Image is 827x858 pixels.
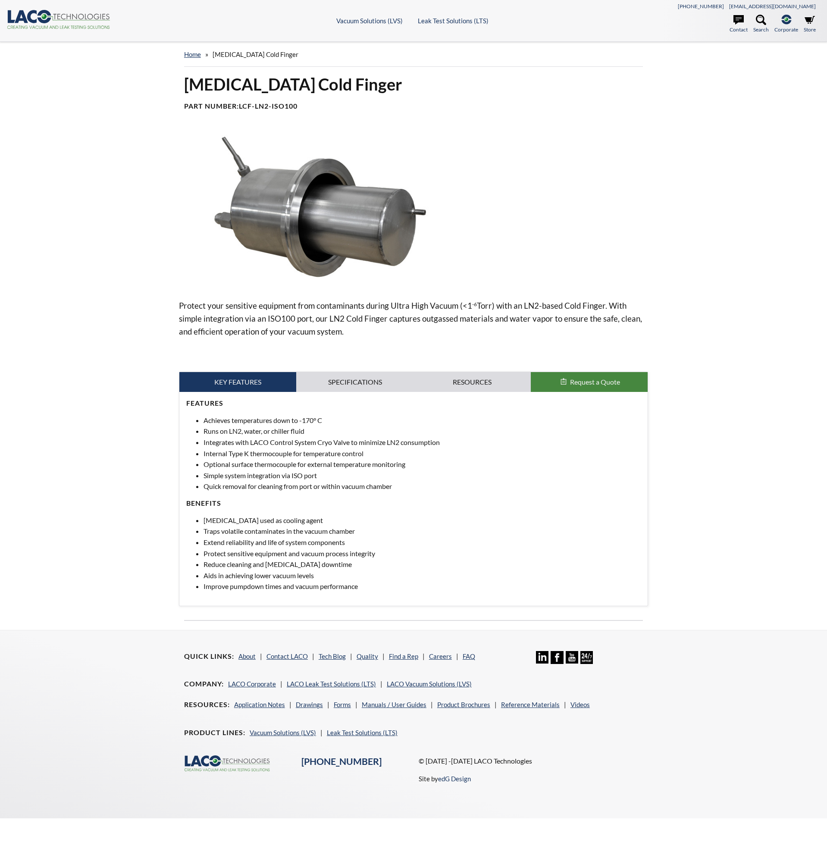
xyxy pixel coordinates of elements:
li: Protect sensitive equipment and vacuum process integrity [204,548,641,559]
a: Leak Test Solutions (LTS) [327,729,398,736]
h4: Quick Links [184,652,234,661]
a: 24/7 Support [580,658,593,665]
img: Image showing LN2 cold finger, angled view [179,132,454,285]
b: LCF-LN2-ISO100 [239,102,298,110]
a: Store [804,15,816,34]
li: Reduce cleaning and [MEDICAL_DATA] downtime [204,559,641,570]
a: Search [753,15,769,34]
a: FAQ [463,652,475,660]
a: Tech Blog [319,652,346,660]
a: Careers [429,652,452,660]
h4: Benefits [186,499,641,508]
a: Videos [570,701,590,708]
p: © [DATE] -[DATE] LACO Technologies [419,755,643,767]
a: edG Design [438,775,471,783]
li: Internal Type K thermocouple for temperature control [204,448,641,459]
h4: Part Number: [184,102,643,111]
a: Forms [334,701,351,708]
h4: Features [186,399,641,408]
li: Simple system integration via ISO port [204,470,641,481]
a: home [184,50,201,58]
li: Integrates with LACO Control System Cryo Valve to minimize LN2 consumption [204,437,641,448]
sup: -6 [472,301,477,307]
a: Vacuum Solutions (LVS) [250,729,316,736]
li: Traps volatile contaminates in the vacuum chamber [204,526,641,537]
li: Quick removal for cleaning from port or within vacuum chamber [204,481,641,492]
a: Drawings [296,701,323,708]
p: Protect your sensitive equipment from contaminants during Ultra High Vacuum (<1 Torr) with an LN2... [179,299,648,338]
li: Achieves temperatures down to -170° C [204,415,641,426]
a: Resources [413,372,531,392]
a: Find a Rep [389,652,418,660]
span: Request a Quote [570,378,620,386]
h4: Product Lines [184,728,245,737]
h4: Company [184,680,224,689]
a: LACO Vacuum Solutions (LVS) [387,680,472,688]
span: [MEDICAL_DATA] Cold Finger [213,50,298,58]
a: Contact LACO [266,652,308,660]
a: [PHONE_NUMBER] [678,3,724,9]
p: Site by [419,773,471,784]
a: LACO Corporate [228,680,276,688]
span: Corporate [774,25,798,34]
div: » [184,42,643,67]
a: Manuals / User Guides [362,701,426,708]
a: Product Brochures [437,701,490,708]
a: Contact [730,15,748,34]
a: Reference Materials [501,701,560,708]
a: [PHONE_NUMBER] [301,756,382,767]
a: Leak Test Solutions (LTS) [418,17,489,25]
button: Request a Quote [531,372,648,392]
h1: [MEDICAL_DATA] Cold Finger [184,74,643,95]
img: 24/7 Support Icon [580,651,593,664]
a: [EMAIL_ADDRESS][DOMAIN_NAME] [729,3,816,9]
a: LACO Leak Test Solutions (LTS) [287,680,376,688]
a: Application Notes [234,701,285,708]
li: Extend reliability and life of system components [204,537,641,548]
li: Improve pumpdown times and vacuum performance [204,581,641,592]
a: Specifications [296,372,413,392]
li: Runs on LN2, water, or chiller fluid [204,426,641,437]
h4: Resources [184,700,230,709]
li: Optional surface thermocouple for external temperature monitoring [204,459,641,470]
a: Vacuum Solutions (LVS) [336,17,403,25]
a: About [238,652,256,660]
li: Aids in achieving lower vacuum levels [204,570,641,581]
a: Key Features [179,372,297,392]
a: Quality [357,652,378,660]
li: [MEDICAL_DATA] used as cooling agent [204,515,641,526]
